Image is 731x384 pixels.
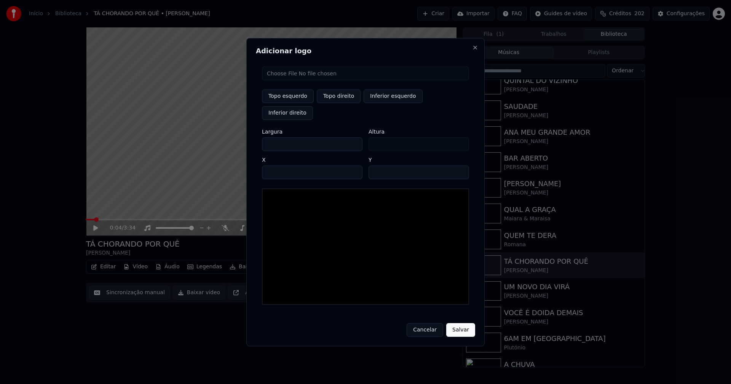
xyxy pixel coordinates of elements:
label: Altura [369,129,469,134]
button: Salvar [446,323,475,337]
label: Largura [262,129,362,134]
button: Topo direito [317,89,361,103]
h2: Adicionar logo [256,48,475,54]
label: Y [369,157,469,163]
button: Cancelar [407,323,443,337]
button: Topo esquerdo [262,89,314,103]
button: Inferior esquerdo [364,89,422,103]
label: X [262,157,362,163]
button: Inferior direito [262,106,313,120]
